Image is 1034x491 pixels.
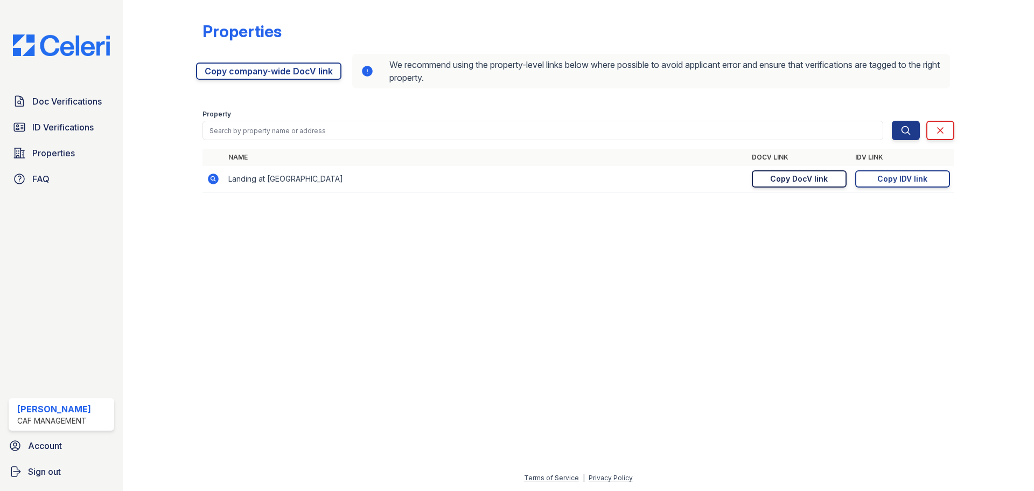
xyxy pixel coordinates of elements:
img: CE_Logo_Blue-a8612792a0a2168367f1c8372b55b34899dd931a85d93a1a3d3e32e68fde9ad4.png [4,34,118,56]
a: Copy company-wide DocV link [196,63,341,80]
th: IDV Link [851,149,954,166]
a: FAQ [9,168,114,190]
div: Copy DocV link [770,174,828,184]
span: FAQ [32,172,50,185]
th: Name [224,149,747,166]
span: Properties [32,147,75,160]
span: Sign out [28,465,61,478]
span: ID Verifications [32,121,94,134]
a: Sign out [4,461,118,482]
div: Properties [202,22,282,41]
a: Terms of Service [524,474,579,482]
div: | [583,474,585,482]
div: Copy IDV link [877,174,927,184]
th: DocV Link [747,149,851,166]
a: Account [4,435,118,457]
div: [PERSON_NAME] [17,403,91,416]
a: Copy IDV link [855,170,950,188]
a: ID Verifications [9,116,114,138]
a: Doc Verifications [9,91,114,112]
td: Landing at [GEOGRAPHIC_DATA] [224,166,747,192]
span: Doc Verifications [32,95,102,108]
a: Privacy Policy [589,474,633,482]
a: Properties [9,142,114,164]
input: Search by property name or address [202,121,883,140]
div: We recommend using the property-level links below where possible to avoid applicant error and ens... [352,54,950,88]
div: CAF Management [17,416,91,426]
a: Copy DocV link [752,170,847,188]
span: Account [28,439,62,452]
label: Property [202,110,231,119]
